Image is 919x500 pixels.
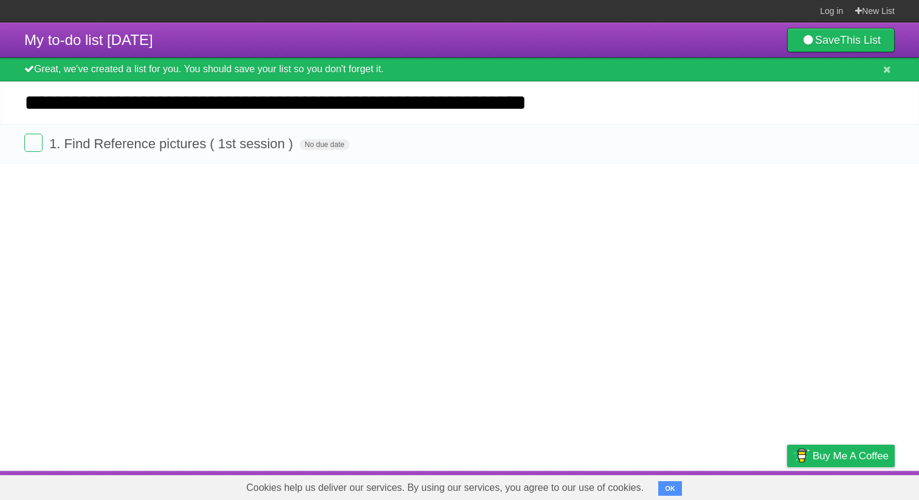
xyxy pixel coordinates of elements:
a: About [625,474,651,497]
span: 1. Find Reference pictures ( 1st session ) [49,136,296,151]
a: SaveThis List [787,28,895,52]
button: OK [658,481,682,496]
span: Buy me a coffee [813,445,889,467]
a: Developers [666,474,715,497]
span: No due date [300,139,349,150]
b: This List [840,34,881,46]
a: Suggest a feature [818,474,895,497]
a: Privacy [771,474,803,497]
span: Cookies help us deliver our services. By using our services, you agree to our use of cookies. [234,476,656,500]
a: Buy me a coffee [787,445,895,467]
label: Done [24,134,43,152]
img: Buy me a coffee [793,445,810,466]
a: Terms [730,474,757,497]
span: My to-do list [DATE] [24,32,153,48]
